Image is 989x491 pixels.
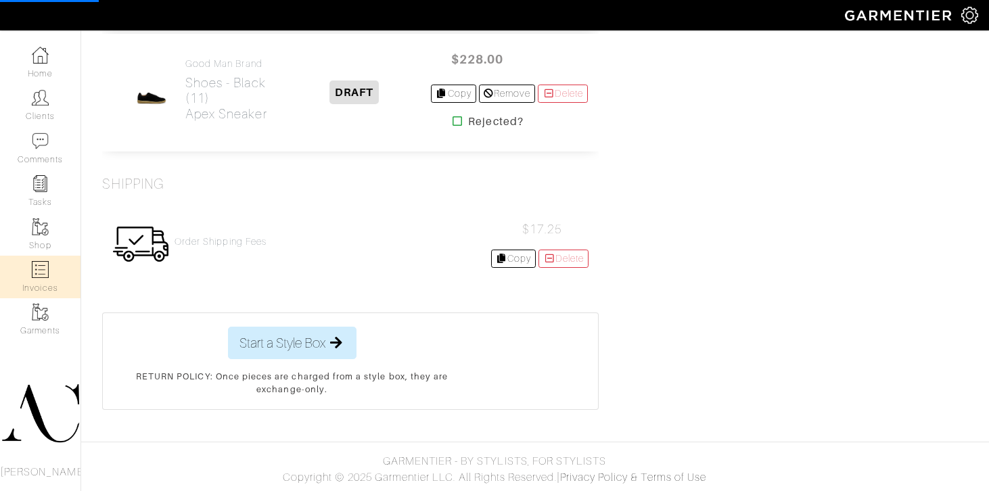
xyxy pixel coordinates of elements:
[538,85,588,103] a: Delete
[431,85,476,103] a: Copy
[32,175,49,192] img: reminder-icon-8004d30b9f0a5d33ae49ab947aed9ed385cf756f9e5892f1edd6e32f2345188e.png
[239,333,325,353] span: Start a Style Box
[127,370,457,396] p: RETURN POLICY: Once pieces are charged from a style box, they are exchange-only.
[228,327,356,359] button: Start a Style Box
[560,471,706,484] a: Privacy Policy & Terms of Use
[961,7,978,24] img: gear-icon-white-bd11855cb880d31180b6d7d6211b90ccbf57a29d726f0c71d8c61bd08dd39cc2.png
[134,64,168,121] img: WaRkmy4NTPgqiV81cLamhw4S
[32,304,49,321] img: garments-icon-b7da505a4dc4fd61783c78ac3ca0ef83fa9d6f193b1c9dc38574b1d14d53ca28.png
[32,89,49,106] img: clients-icon-6bae9207a08558b7cb47a8932f037763ab4055f8c8b6bfacd5dc20c3e0201464.png
[491,250,536,268] a: Copy
[283,471,557,484] span: Copyright © 2025 Garmentier LLC. All Rights Reserved.
[102,176,164,193] h3: Shipping
[468,114,523,130] strong: Rejected?
[32,261,49,278] img: orders-icon-0abe47150d42831381b5fb84f609e132dff9fe21cb692f30cb5eec754e2cba89.png
[436,45,517,74] span: $228.00
[838,3,961,27] img: garmentier-logo-header-white-b43fb05a5012e4ada735d5af1a66efaba907eab6374d6393d1fbf88cb4ef424d.png
[479,85,535,103] a: Remove
[538,250,589,268] a: Delete
[185,58,277,70] h4: Good Man Brand
[32,47,49,64] img: dashboard-icon-dbcd8f5a0b271acd01030246c82b418ddd0df26cd7fceb0bd07c9910d44c42f6.png
[522,223,562,236] span: $17.25
[112,216,169,273] img: Womens_Shipping-0f0746b93696673c4592444dca31ff67b5a305f4a045d2d6c16441254fff223c.png
[32,218,49,235] img: garments-icon-b7da505a4dc4fd61783c78ac3ca0ef83fa9d6f193b1c9dc38574b1d14d53ca28.png
[185,75,277,122] h2: Shoes - Black (11) Apex Sneaker
[185,58,277,122] a: Good Man Brand Shoes - Black (11)Apex Sneaker
[32,133,49,149] img: comment-icon-a0a6a9ef722e966f86d9cbdc48e553b5cf19dbc54f86b18d962a5391bc8f6eb6.png
[175,236,267,248] a: Order Shipping Fees
[329,80,379,104] span: DRAFT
